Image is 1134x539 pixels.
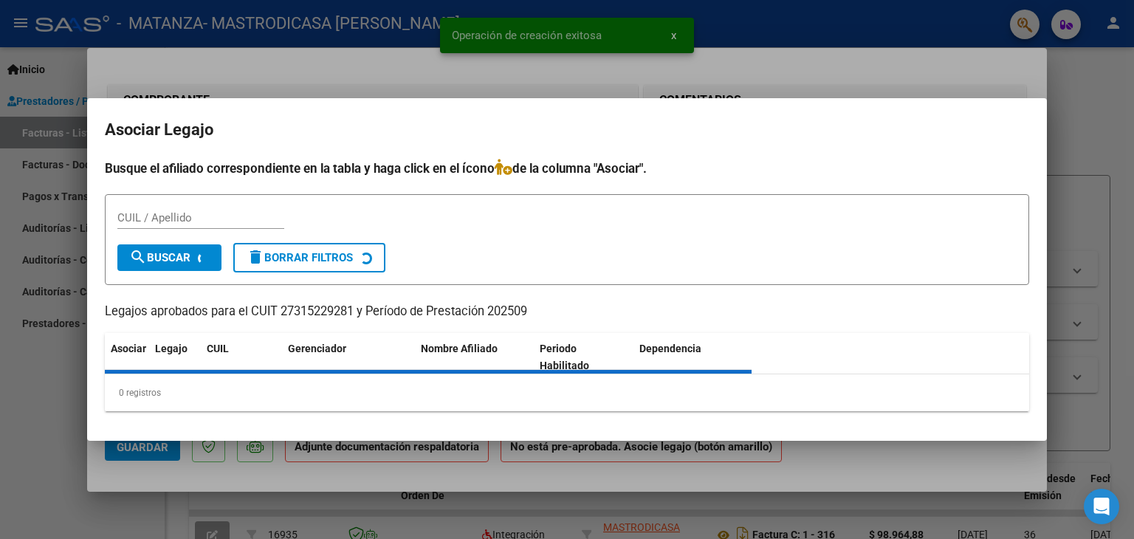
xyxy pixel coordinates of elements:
[633,333,752,382] datatable-header-cell: Dependencia
[105,116,1029,144] h2: Asociar Legajo
[639,343,701,354] span: Dependencia
[1084,489,1119,524] div: Open Intercom Messenger
[117,244,221,271] button: Buscar
[540,343,589,371] span: Periodo Habilitado
[247,251,353,264] span: Borrar Filtros
[421,343,498,354] span: Nombre Afiliado
[207,343,229,354] span: CUIL
[534,333,633,382] datatable-header-cell: Periodo Habilitado
[105,374,1029,411] div: 0 registros
[111,343,146,354] span: Asociar
[247,248,264,266] mat-icon: delete
[233,243,385,272] button: Borrar Filtros
[129,248,147,266] mat-icon: search
[415,333,534,382] datatable-header-cell: Nombre Afiliado
[149,333,201,382] datatable-header-cell: Legajo
[288,343,346,354] span: Gerenciador
[105,303,1029,321] p: Legajos aprobados para el CUIT 27315229281 y Período de Prestación 202509
[105,333,149,382] datatable-header-cell: Asociar
[155,343,188,354] span: Legajo
[282,333,415,382] datatable-header-cell: Gerenciador
[129,251,190,264] span: Buscar
[105,159,1029,178] h4: Busque el afiliado correspondiente en la tabla y haga click en el ícono de la columna "Asociar".
[201,333,282,382] datatable-header-cell: CUIL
